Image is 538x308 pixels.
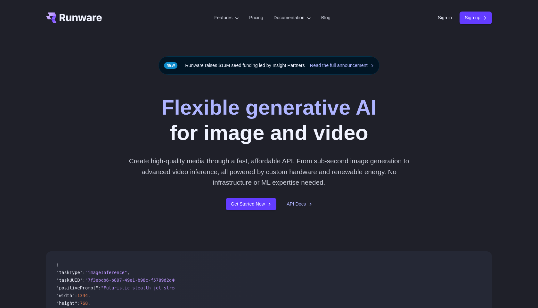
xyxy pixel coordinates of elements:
[98,285,101,290] span: :
[75,293,77,298] span: :
[80,301,88,306] span: 768
[77,293,88,298] span: 1344
[161,95,377,145] h1: for image and video
[56,301,77,306] span: "height"
[88,301,90,306] span: ,
[226,198,276,210] a: Get Started Now
[85,278,185,283] span: "7f3ebcb6-b897-49e1-b98c-f5789d2d40d7"
[56,285,98,290] span: "positivePrompt"
[56,270,83,275] span: "taskType"
[77,301,80,306] span: :
[85,270,127,275] span: "imageInference"
[287,200,312,208] a: API Docs
[101,285,339,290] span: "Futuristic stealth jet streaking through a neon-lit cityscape with glowing purple exhaust"
[249,14,263,21] a: Pricing
[460,12,492,24] a: Sign up
[46,12,102,23] a: Go to /
[56,262,59,267] span: {
[56,293,75,298] span: "width"
[126,156,412,188] p: Create high-quality media through a fast, affordable API. From sub-second image generation to adv...
[310,62,374,69] a: Read the full announcement
[321,14,330,21] a: Blog
[127,270,130,275] span: ,
[83,270,85,275] span: :
[438,14,452,21] a: Sign in
[273,14,311,21] label: Documentation
[56,278,83,283] span: "taskUUID"
[159,56,379,75] div: Runware raises $13M seed funding led by Insight Partners
[88,293,90,298] span: ,
[161,96,377,119] strong: Flexible generative AI
[214,14,239,21] label: Features
[83,278,85,283] span: :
